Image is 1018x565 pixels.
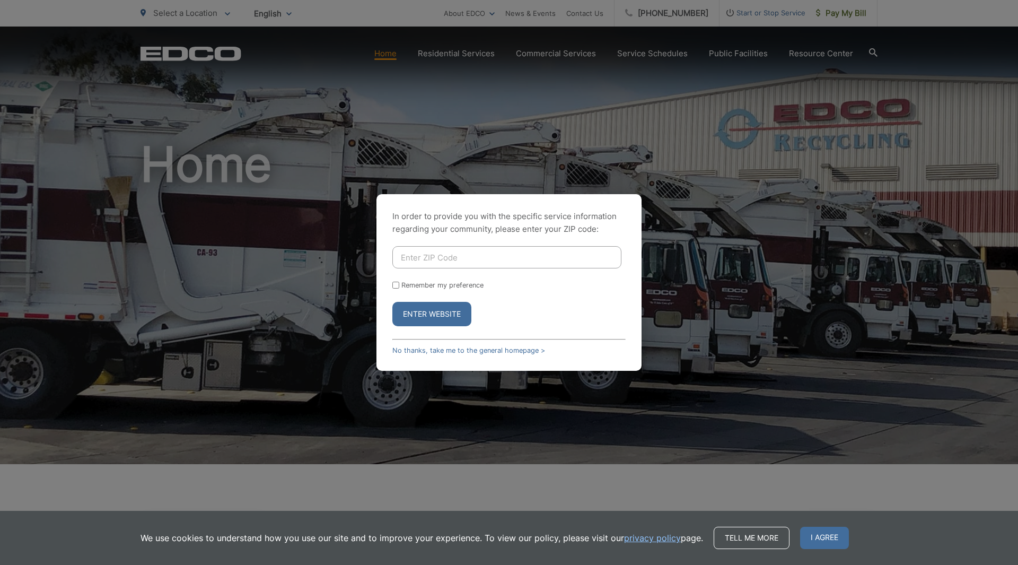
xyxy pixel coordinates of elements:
a: privacy policy [624,532,681,544]
label: Remember my preference [401,281,484,289]
input: Enter ZIP Code [392,246,621,268]
span: I agree [800,527,849,549]
p: In order to provide you with the specific service information regarding your community, please en... [392,210,626,236]
p: We use cookies to understand how you use our site and to improve your experience. To view our pol... [141,532,703,544]
a: No thanks, take me to the general homepage > [392,346,545,354]
a: Tell me more [714,527,789,549]
button: Enter Website [392,302,471,326]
